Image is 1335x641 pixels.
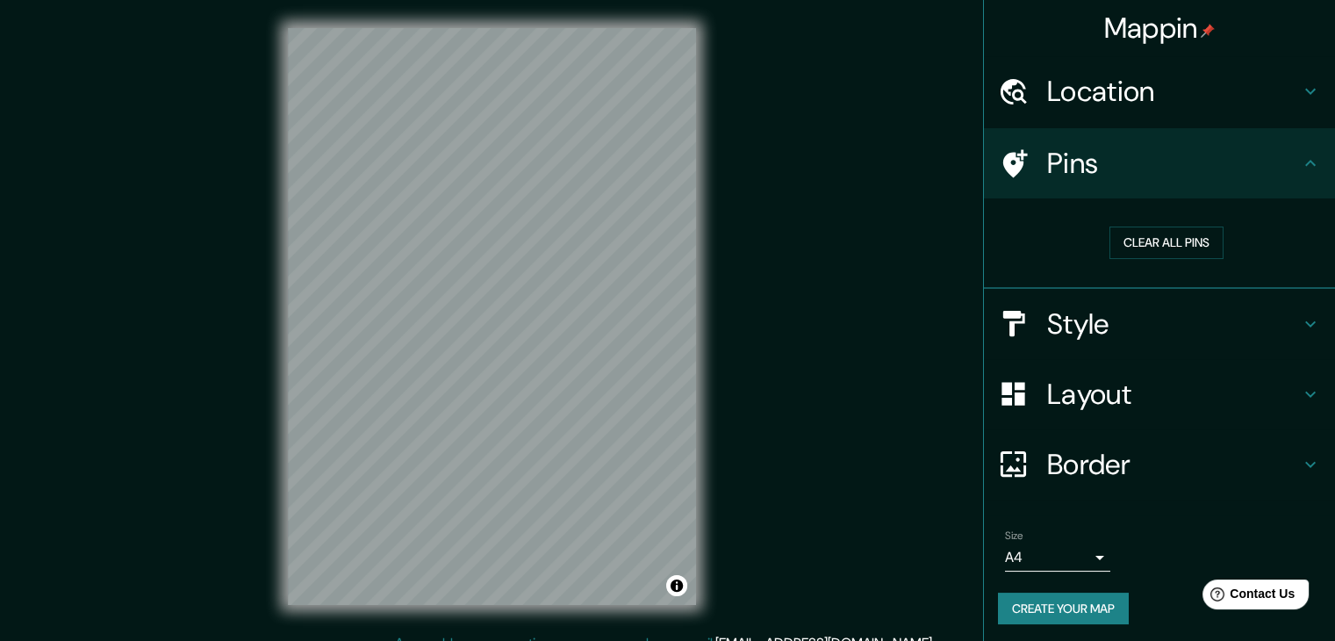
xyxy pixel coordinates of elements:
button: Toggle attribution [666,575,687,596]
div: Pins [984,128,1335,198]
h4: Style [1047,306,1300,342]
div: Layout [984,359,1335,429]
div: Border [984,429,1335,500]
h4: Mappin [1104,11,1216,46]
canvas: Map [288,28,696,605]
h4: Border [1047,447,1300,482]
label: Size [1005,528,1023,543]
h4: Location [1047,74,1300,109]
h4: Layout [1047,377,1300,412]
button: Clear all pins [1109,227,1224,259]
div: Location [984,56,1335,126]
img: pin-icon.png [1201,24,1215,38]
iframe: Help widget launcher [1179,573,1316,622]
div: A4 [1005,544,1110,572]
div: Style [984,289,1335,359]
button: Create your map [998,593,1129,625]
h4: Pins [1047,146,1300,181]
